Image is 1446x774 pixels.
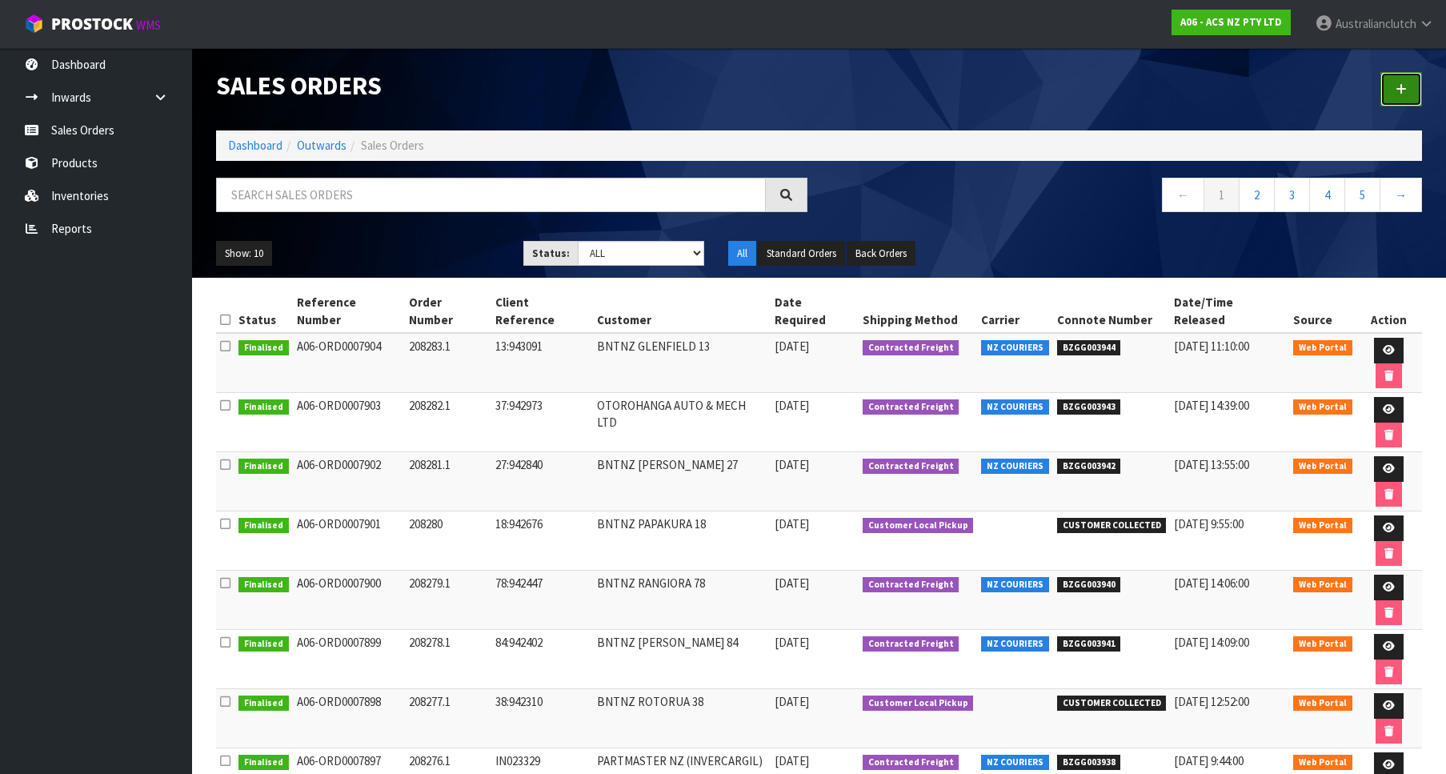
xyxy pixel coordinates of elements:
span: Web Portal [1293,518,1352,534]
td: A06-ORD0007904 [293,333,405,393]
button: Standard Orders [758,241,845,267]
td: 208278.1 [405,630,491,689]
span: Finalised [238,696,289,712]
span: Customer Local Pickup [863,518,974,534]
span: [DATE] 9:44:00 [1174,753,1244,768]
nav: Page navigation [831,178,1423,217]
span: BZGG003942 [1057,459,1121,475]
span: [DATE] [775,694,809,709]
span: Finalised [238,340,289,356]
span: [DATE] [775,575,809,591]
td: 208282.1 [405,393,491,452]
span: [DATE] 14:39:00 [1174,398,1249,413]
strong: Status: [532,247,570,260]
a: Dashboard [228,138,282,153]
td: BNTNZ RANGIORA 78 [593,571,771,630]
span: Customer Local Pickup [863,696,974,712]
span: CUSTOMER COLLECTED [1057,518,1167,534]
span: Web Portal [1293,577,1352,593]
td: BNTNZ [PERSON_NAME] 27 [593,452,771,511]
small: WMS [136,18,161,33]
td: A06-ORD0007903 [293,393,405,452]
th: Source [1289,290,1356,333]
span: NZ COURIERS [981,636,1049,652]
span: Web Portal [1293,636,1352,652]
th: Date/Time Released [1170,290,1289,333]
th: Reference Number [293,290,405,333]
th: Carrier [977,290,1053,333]
a: 1 [1204,178,1240,212]
th: Customer [593,290,771,333]
span: Finalised [238,636,289,652]
span: [DATE] [775,457,809,472]
td: 18:942676 [491,511,594,571]
span: [DATE] [775,753,809,768]
th: Client Reference [491,290,594,333]
td: 27:942840 [491,452,594,511]
td: A06-ORD0007898 [293,689,405,748]
span: Contracted Freight [863,399,959,415]
span: [DATE] [775,516,809,531]
button: Back Orders [847,241,915,267]
td: 37:942973 [491,393,594,452]
td: A06-ORD0007901 [293,511,405,571]
td: BNTNZ ROTORUA 38 [593,689,771,748]
span: [DATE] 13:55:00 [1174,457,1249,472]
td: 38:942310 [491,689,594,748]
td: A06-ORD0007899 [293,630,405,689]
span: Finalised [238,399,289,415]
span: BZGG003938 [1057,755,1121,771]
span: Web Portal [1293,399,1352,415]
img: cube-alt.png [24,14,44,34]
td: A06-ORD0007900 [293,571,405,630]
span: NZ COURIERS [981,577,1049,593]
span: [DATE] 11:10:00 [1174,339,1249,354]
span: Contracted Freight [863,636,959,652]
td: 208277.1 [405,689,491,748]
th: Shipping Method [859,290,978,333]
span: Finalised [238,577,289,593]
th: Action [1356,290,1422,333]
span: Contracted Freight [863,340,959,356]
a: → [1380,178,1422,212]
span: BZGG003943 [1057,399,1121,415]
span: Contracted Freight [863,577,959,593]
td: 84:942402 [491,630,594,689]
td: BNTNZ PAPAKURA 18 [593,511,771,571]
th: Status [234,290,293,333]
input: Search sales orders [216,178,766,212]
td: BNTNZ [PERSON_NAME] 84 [593,630,771,689]
td: 208281.1 [405,452,491,511]
span: [DATE] 14:09:00 [1174,635,1249,650]
td: A06-ORD0007902 [293,452,405,511]
span: NZ COURIERS [981,340,1049,356]
span: [DATE] 12:52:00 [1174,694,1249,709]
span: BZGG003944 [1057,340,1121,356]
button: Show: 10 [216,241,272,267]
th: Order Number [405,290,491,333]
span: Web Portal [1293,755,1352,771]
a: 2 [1239,178,1275,212]
span: Sales Orders [361,138,424,153]
span: Finalised [238,518,289,534]
span: Web Portal [1293,696,1352,712]
span: ProStock [51,14,133,34]
span: Web Portal [1293,459,1352,475]
a: 4 [1309,178,1345,212]
td: BNTNZ GLENFIELD 13 [593,333,771,393]
td: 208280 [405,511,491,571]
strong: A06 - ACS NZ PTY LTD [1180,15,1282,29]
span: Australianclutch [1336,16,1416,31]
span: Contracted Freight [863,459,959,475]
td: 13:943091 [491,333,594,393]
span: [DATE] [775,339,809,354]
a: 3 [1274,178,1310,212]
span: Contracted Freight [863,755,959,771]
a: ← [1162,178,1204,212]
td: 78:942447 [491,571,594,630]
span: [DATE] 14:06:00 [1174,575,1249,591]
td: OTOROHANGA AUTO & MECH LTD [593,393,771,452]
a: 5 [1344,178,1380,212]
th: Date Required [771,290,859,333]
a: Outwards [297,138,346,153]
